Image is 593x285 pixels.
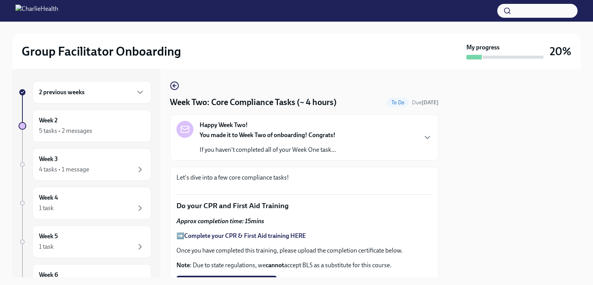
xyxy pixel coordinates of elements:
p: Let's dive into a few core compliance tasks! [176,173,432,182]
h4: Week Two: Core Compliance Tasks (~ 4 hours) [170,97,337,108]
strong: My progress [466,43,500,52]
a: Week 41 task [19,187,151,219]
div: 1 task [39,243,54,251]
strong: [DATE] [422,99,439,106]
a: Week 51 task [19,226,151,258]
h6: 2 previous weeks [39,88,85,97]
p: Do your CPR and First Aid Training [176,201,432,211]
strong: You made it to Week Two of onboarding! Congrats! [200,131,335,139]
span: Due [412,99,439,106]
strong: cannot [266,261,284,269]
p: Once you have completed this training, please upload the completion certificate below. [176,246,432,255]
a: Complete your CPR & First Aid training HERE [184,232,306,239]
div: 2 previous weeks [32,81,151,103]
strong: Approx completion time: 15mins [176,217,264,225]
span: To Do [387,100,409,105]
h6: Week 2 [39,116,58,125]
h6: Week 5 [39,232,58,241]
p: If you haven't completed all of your Week One task... [200,146,336,154]
h2: Group Facilitator Onboarding [22,44,181,59]
strong: Note [176,261,190,269]
span: September 29th, 2025 09:00 [412,99,439,106]
img: CharlieHealth [15,5,58,17]
h3: 20% [550,44,571,58]
div: 4 tasks • 1 message [39,165,89,174]
a: Week 34 tasks • 1 message [19,148,151,181]
h6: Week 6 [39,271,58,279]
a: Week 25 tasks • 2 messages [19,110,151,142]
div: 5 tasks • 2 messages [39,127,92,135]
div: 1 task [39,204,54,212]
p: ➡️ [176,232,432,240]
strong: Happy Week Two! [200,121,248,129]
p: : Due to state regulations, we accept BLS as a substitute for this course. [176,261,432,270]
h6: Week 4 [39,193,58,202]
h6: Week 3 [39,155,58,163]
